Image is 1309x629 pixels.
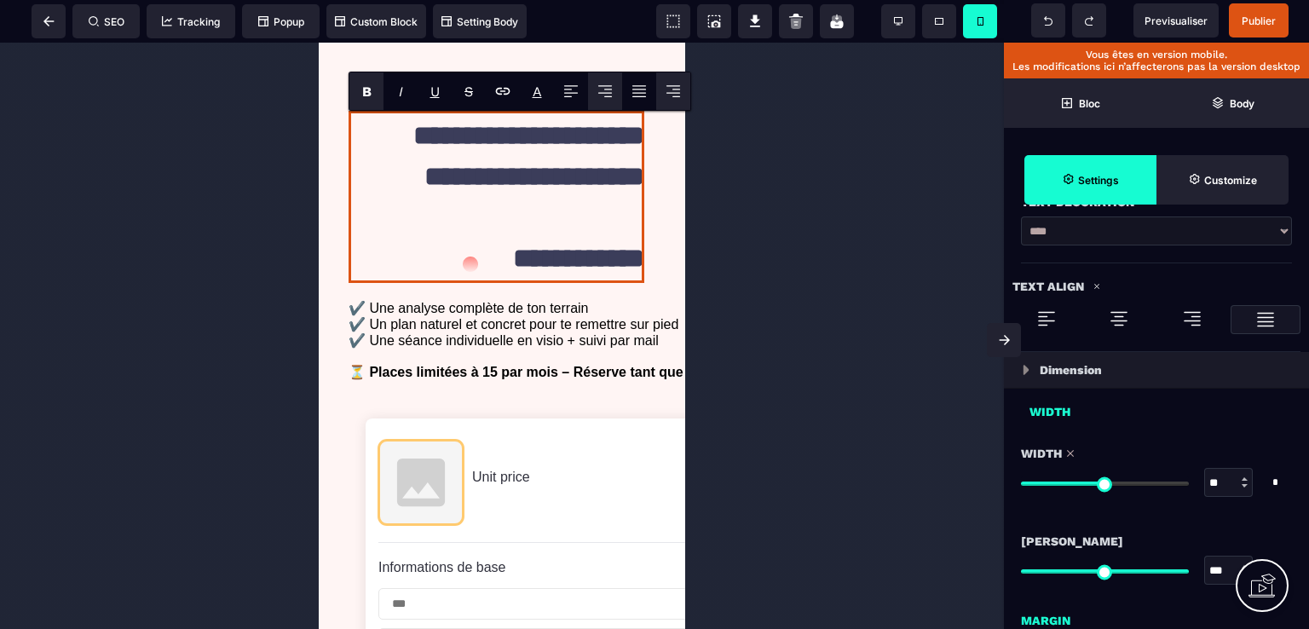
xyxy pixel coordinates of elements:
strong: Settings [1078,174,1119,187]
p: Text Align [1012,276,1084,297]
h5: Informations de base [60,517,580,533]
p: Vous êtes en version mobile. [1012,49,1300,61]
span: Screenshot [697,4,731,38]
span: Align Justify [622,72,656,110]
span: Tracking [162,15,220,28]
span: Previsualiser [1145,14,1208,27]
div: Width [1012,393,1300,422]
img: loading [1036,309,1057,329]
span: Custom Block [335,15,418,28]
span: Open Blocks [1004,78,1156,128]
span: Align Center [588,72,622,110]
span: Width [1021,443,1062,464]
img: loading [1093,282,1101,291]
span: View components [656,4,690,38]
span: Setting Body [441,15,518,28]
span: Unit price [153,427,211,441]
span: Align Left [554,72,588,110]
span: Preview [1133,3,1219,38]
u: U [430,84,440,100]
img: loading [1109,309,1129,329]
strong: Customize [1204,174,1257,187]
span: Publier [1242,14,1276,27]
img: loading [1255,309,1276,330]
span: Strike-through [452,72,486,110]
p: Les modifications ici n’affecterons pas la version desktop [1012,61,1300,72]
img: Product image [60,397,145,482]
label: Font color [533,84,542,100]
p: Dimension [1040,360,1102,380]
span: Open Style Manager [1156,155,1289,205]
span: Open Layer Manager [1156,78,1309,128]
img: loading [1182,309,1202,329]
b: ⏳ Places limitées à 15 par mois – Réserve tant que c’est possible [30,322,458,337]
b: B [362,84,372,100]
span: Bold [349,72,383,110]
span: Settings [1024,155,1156,205]
strong: Bloc [1079,97,1100,110]
span: Align Right [656,72,690,110]
text: ✔️ Une analyse complète de ton terrain ✔️ Un plan naturel et concret pour te remettre sur pied ✔️... [30,240,609,342]
span: SEO [89,15,124,28]
i: I [399,84,403,100]
span: [PERSON_NAME] [1021,531,1123,551]
span: Link [486,72,520,110]
img: loading [1023,365,1029,375]
span: Italic [383,72,418,110]
span: Popup [258,15,304,28]
span: Underline [418,72,452,110]
s: S [464,84,473,100]
p: A [533,84,542,100]
strong: Body [1230,97,1254,110]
